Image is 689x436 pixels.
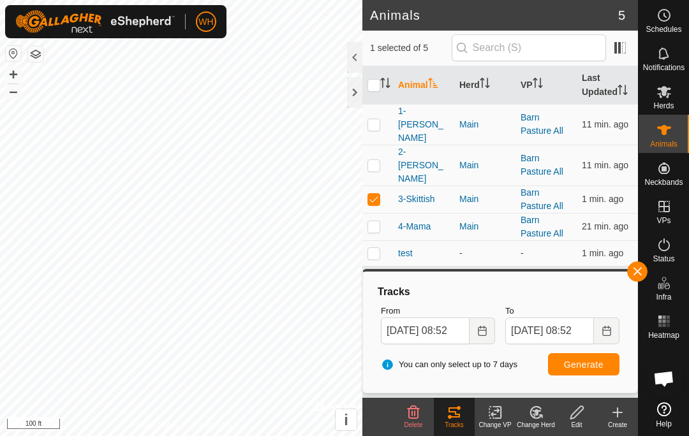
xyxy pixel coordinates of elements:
span: Herds [653,102,674,110]
span: Sep 8, 2025 at 8:41 AM [582,160,628,170]
div: Main [459,193,510,206]
span: Animals [650,140,678,148]
div: Change VP [475,420,515,430]
span: 1-[PERSON_NAME] [398,105,449,145]
th: Animal [393,66,454,105]
span: test [398,247,413,260]
label: From [381,305,495,317]
div: Main [459,118,510,131]
span: VPs [656,217,670,224]
div: Tracks [434,420,475,430]
span: 3-Skittish [398,193,435,206]
label: To [505,305,619,317]
img: Gallagher Logo [15,10,175,33]
span: Schedules [646,25,681,33]
app-display-virtual-paddock-transition: - [521,248,524,258]
button: Map Layers [28,47,43,62]
span: 4-Mama [398,220,431,233]
button: Generate [548,353,619,375]
button: – [6,84,21,99]
input: Search (S) [452,34,606,61]
a: Barn Pasture All [521,112,563,136]
a: Barn Pasture All [521,215,563,238]
span: Sep 8, 2025 at 8:51 AM [582,248,623,258]
p-sorticon: Activate to sort [480,80,490,90]
span: Heatmap [648,331,679,339]
span: Infra [656,293,671,301]
th: Herd [454,66,515,105]
span: 5 [618,6,625,25]
span: You can only select up to 7 days [381,358,517,371]
a: Barn Pasture All [521,153,563,177]
span: i [344,411,348,428]
th: Last Updated [577,66,638,105]
span: Delete [404,421,423,428]
div: Change Herd [515,420,556,430]
p-sorticon: Activate to sort [428,80,438,90]
a: Barn Pasture All [521,187,563,211]
span: Sep 8, 2025 at 8:31 AM [582,221,628,231]
p-sorticon: Activate to sort [533,80,543,90]
h2: Animals [370,8,618,23]
button: Choose Date [470,317,495,344]
div: Tracks [376,284,625,300]
span: Status [653,255,674,263]
div: Edit [556,420,597,430]
a: Contact Us [194,419,232,431]
span: Sep 8, 2025 at 8:41 AM [582,119,628,129]
span: Sep 8, 2025 at 8:51 AM [582,194,623,204]
span: Generate [564,360,604,370]
div: Main [459,220,510,233]
button: Reset Map [6,46,21,61]
div: Main [459,159,510,172]
p-sorticon: Activate to sort [618,87,628,97]
button: + [6,67,21,82]
div: Create [597,420,638,430]
div: Open chat [645,360,683,398]
span: 2-[PERSON_NAME] [398,145,449,185]
button: Choose Date [594,317,619,344]
span: WH [198,15,213,29]
span: Neckbands [644,178,683,186]
th: VP [515,66,577,105]
span: 1 selected of 5 [370,41,452,55]
span: Notifications [643,64,685,71]
span: Help [656,420,672,428]
a: Help [639,397,689,433]
div: - [459,247,510,260]
p-sorticon: Activate to sort [380,80,390,90]
button: i [336,409,357,430]
a: Privacy Policy [131,419,179,431]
